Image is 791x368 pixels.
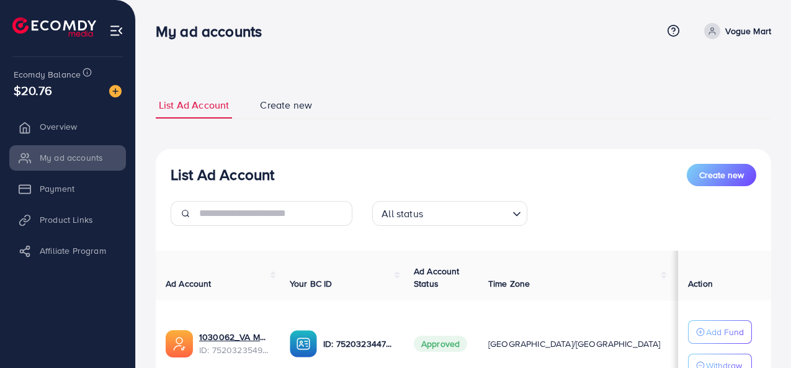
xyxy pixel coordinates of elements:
[199,344,270,356] span: ID: 7520323549103292433
[171,166,274,184] h3: List Ad Account
[687,164,756,186] button: Create new
[109,24,123,38] img: menu
[688,320,752,344] button: Add Fund
[166,277,212,290] span: Ad Account
[156,22,272,40] h3: My ad accounts
[12,17,96,37] img: logo
[166,330,193,357] img: ic-ads-acc.e4c84228.svg
[199,331,270,356] div: <span class='underline'>1030062_VA Mart_1750961786112</span></br>7520323549103292433
[414,265,460,290] span: Ad Account Status
[323,336,394,351] p: ID: 7520323447080386577
[109,85,122,97] img: image
[414,336,467,352] span: Approved
[379,205,426,223] span: All status
[488,277,530,290] span: Time Zone
[14,81,52,99] span: $20.76
[706,325,744,339] p: Add Fund
[427,202,507,223] input: Search for option
[725,24,771,38] p: Vogue Mart
[14,68,81,81] span: Ecomdy Balance
[488,338,661,350] span: [GEOGRAPHIC_DATA]/[GEOGRAPHIC_DATA]
[699,23,771,39] a: Vogue Mart
[260,98,312,112] span: Create new
[290,277,333,290] span: Your BC ID
[372,201,527,226] div: Search for option
[199,331,270,343] a: 1030062_VA Mart_1750961786112
[699,169,744,181] span: Create new
[688,277,713,290] span: Action
[159,98,229,112] span: List Ad Account
[290,330,317,357] img: ic-ba-acc.ded83a64.svg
